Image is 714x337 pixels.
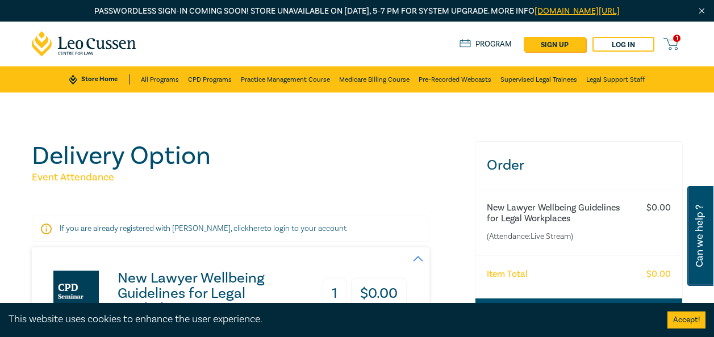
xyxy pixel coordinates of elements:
h6: New Lawyer Wellbeing Guidelines for Legal Workplaces [487,203,625,224]
a: Log in [592,37,654,52]
a: Practice Management Course [241,66,330,92]
img: Close [697,6,707,16]
small: (Attendance: Live Stream ) [487,231,625,242]
img: New Lawyer Wellbeing Guidelines for Legal Workplaces [53,271,99,316]
h3: Order [475,142,682,189]
h3: $ 0.00 [351,278,407,309]
p: If you are already registered with [PERSON_NAME], click to login to your account [60,223,402,234]
a: here [249,224,264,234]
span: 1 [673,35,680,42]
div: This website uses cookies to enhance the user experience. [9,312,650,327]
a: Program [460,39,512,49]
a: sign up [524,37,586,52]
h5: Event Attendance [32,171,461,184]
a: Medicare Billing Course [339,66,410,92]
p: Passwordless sign-in coming soon! Store unavailable on [DATE], 5–7 PM for system upgrade. More info [32,5,683,18]
h1: Delivery Option [32,141,461,171]
a: CPD Programs [188,66,232,92]
span: Can we help ? [694,193,705,279]
h3: 1 [323,278,346,309]
a: Legal Support Staff [586,66,645,92]
h6: $ 0.00 [646,203,671,213]
a: All Programs [141,66,179,92]
a: Store Home [69,74,129,85]
a: [DOMAIN_NAME][URL] [535,6,620,16]
a: Supervised Legal Trainees [500,66,577,92]
a: Pre-Recorded Webcasts [419,66,491,92]
h6: $ 0.00 [646,269,671,280]
h6: Item Total [487,269,528,280]
button: Accept cookies [667,311,705,328]
h3: New Lawyer Wellbeing Guidelines for Legal Workplaces [118,271,304,317]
